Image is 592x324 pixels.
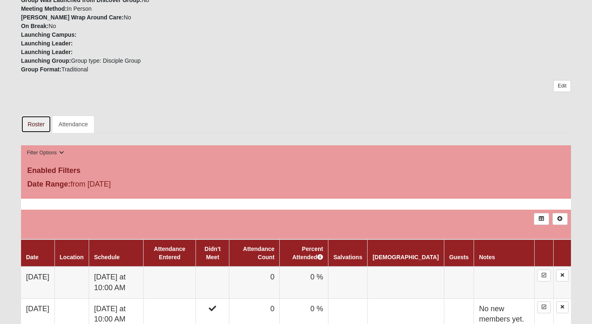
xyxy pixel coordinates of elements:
[26,254,38,260] a: Date
[205,246,221,260] a: Didn't Meet
[556,270,568,281] a: Delete
[21,23,49,29] strong: On Break:
[479,254,495,260] a: Notes
[537,301,551,313] a: Enter Attendance
[328,239,368,267] th: Salvations
[89,267,143,298] td: [DATE] at 10:00 AM
[444,239,474,267] th: Guests
[552,213,568,225] a: Alt+N
[21,40,73,47] strong: Launching Leader:
[368,239,444,267] th: [DEMOGRAPHIC_DATA]
[52,116,94,133] a: Attendance
[27,166,565,175] h4: Enabled Filters
[21,31,77,38] strong: Launching Campus:
[21,5,67,12] strong: Meeting Method:
[27,179,71,190] label: Date Range:
[60,254,84,260] a: Location
[21,14,124,21] strong: [PERSON_NAME] Wrap Around Care:
[534,213,549,225] a: Export to Excel
[553,80,571,92] a: Edit
[21,116,51,133] a: Roster
[292,246,323,260] a: Percent Attended
[154,246,185,260] a: Attendance Entered
[94,254,120,260] a: Schedule
[21,57,71,64] strong: Launching Group:
[556,301,568,313] a: Delete
[229,267,280,298] td: 0
[537,270,551,281] a: Enter Attendance
[24,149,67,157] button: Filter Options
[21,179,204,192] div: from [DATE]
[280,267,328,298] td: 0 %
[21,49,73,55] strong: Launching Leader:
[21,66,61,73] strong: Group Format:
[21,267,54,298] td: [DATE]
[243,246,274,260] a: Attendance Count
